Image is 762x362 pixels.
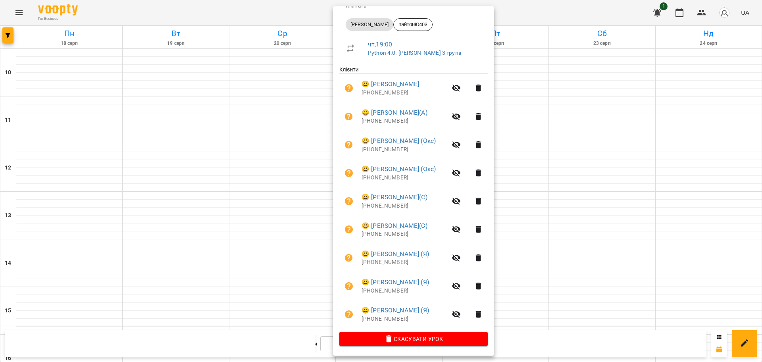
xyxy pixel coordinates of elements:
button: Візит ще не сплачено. Додати оплату? [339,192,358,211]
p: [PHONE_NUMBER] [362,230,447,238]
a: 😀 [PERSON_NAME](С) [362,221,427,231]
a: 😀 [PERSON_NAME] (Окс) [362,164,436,174]
p: [PHONE_NUMBER] [362,117,447,125]
button: Візит ще не сплачено. Додати оплату? [339,79,358,98]
a: 😀 [PERSON_NAME](А) [362,108,427,117]
a: 😀 [PERSON_NAME] (Я) [362,277,429,287]
button: Візит ще не сплачено. Додати оплату? [339,248,358,268]
p: [PHONE_NUMBER] [362,89,447,97]
p: [PHONE_NUMBER] [362,146,447,154]
div: пайтонЮ403 [393,18,433,31]
a: 😀 [PERSON_NAME] (Я) [362,249,429,259]
a: 😀 [PERSON_NAME] (Я) [362,306,429,315]
a: 😀 [PERSON_NAME] (Окс) [362,136,436,146]
button: Візит ще не сплачено. Додати оплату? [339,164,358,183]
ul: Клієнти [339,65,488,331]
span: пайтонЮ403 [394,21,432,28]
button: Візит ще не сплачено. Додати оплату? [339,277,358,296]
button: Візит ще не сплачено. Додати оплату? [339,135,358,154]
a: 😀 [PERSON_NAME](С) [362,193,427,202]
p: [PHONE_NUMBER] [362,202,447,210]
p: [PHONE_NUMBER] [362,287,447,295]
p: [PHONE_NUMBER] [362,174,447,182]
button: Скасувати Урок [339,332,488,346]
span: [PERSON_NAME] [346,21,393,28]
a: чт , 19:00 [368,40,392,48]
button: Візит ще не сплачено. Додати оплату? [339,305,358,324]
p: [PHONE_NUMBER] [362,258,447,266]
span: Скасувати Урок [346,334,481,344]
a: 😀 [PERSON_NAME] [362,79,419,89]
a: Python 4.0. [PERSON_NAME] 3 група [368,50,461,56]
button: Візит ще не сплачено. Додати оплату? [339,220,358,239]
button: Візит ще не сплачено. Додати оплату? [339,107,358,126]
p: [PHONE_NUMBER] [362,315,447,323]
